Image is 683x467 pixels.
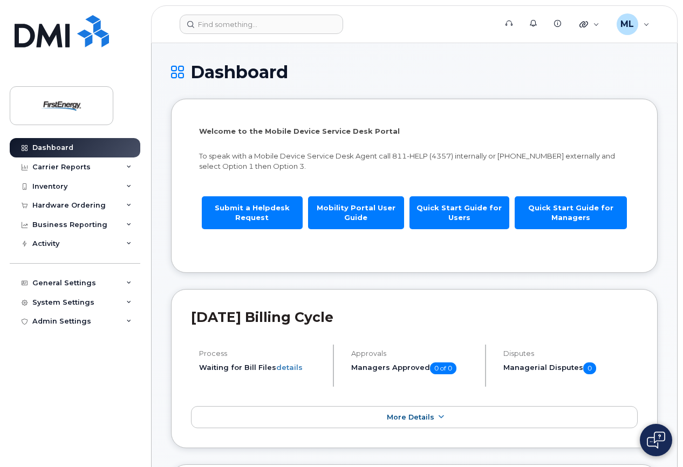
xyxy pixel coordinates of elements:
h2: [DATE] Billing Cycle [191,309,638,325]
p: To speak with a Mobile Device Service Desk Agent call 811-HELP (4357) internally or [PHONE_NUMBER... [199,151,630,171]
span: 0 [583,362,596,374]
a: details [276,363,303,372]
p: Welcome to the Mobile Device Service Desk Portal [199,126,630,136]
a: Mobility Portal User Guide [308,196,404,229]
h4: Approvals [351,349,476,358]
a: Quick Start Guide for Managers [515,196,627,229]
li: Waiting for Bill Files [199,362,324,373]
h4: Disputes [503,349,638,358]
a: Quick Start Guide for Users [409,196,509,229]
h1: Dashboard [171,63,658,81]
a: Submit a Helpdesk Request [202,196,303,229]
h5: Managers Approved [351,362,476,374]
h5: Managerial Disputes [503,362,638,374]
img: Open chat [647,431,665,449]
span: 0 of 0 [430,362,456,374]
span: More Details [387,413,434,421]
h4: Process [199,349,324,358]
